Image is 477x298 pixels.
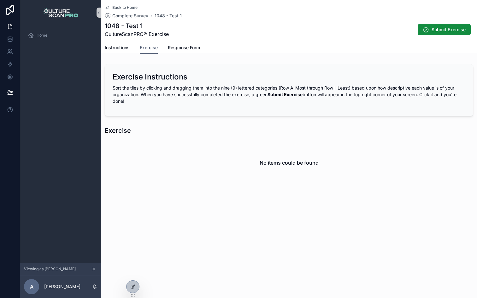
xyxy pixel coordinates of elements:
strong: Submit Exercise [268,92,303,97]
h1: Exercise [105,126,131,135]
div: scrollable content [20,25,101,49]
a: Back to Home [105,5,138,10]
span: Viewing as [PERSON_NAME] [24,266,76,272]
img: App logo [43,8,79,18]
span: Response Form [168,44,200,51]
span: Complete Survey [112,13,148,19]
h2: No items could be found [260,159,319,167]
h1: 1048 - Test 1 [105,21,169,30]
span: Back to Home [112,5,138,10]
a: Instructions [105,42,130,55]
span: CultureScanPRO® Exercise [105,30,169,38]
span: Exercise [140,44,158,51]
a: Exercise [140,42,158,54]
a: Response Form [168,42,200,55]
a: Complete Survey [105,13,148,19]
p: Sort the tiles by clicking and dragging them into the nine (9) lettered categories (Row A-Most th... [113,85,465,104]
button: Submit Exercise [418,24,471,35]
span: Submit Exercise [432,26,466,33]
a: 1048 - Test 1 [155,13,182,19]
span: Instructions [105,44,130,51]
a: Home [24,30,97,41]
span: Home [37,33,47,38]
h2: Exercise Instructions [113,72,187,82]
p: [PERSON_NAME] [44,283,80,290]
span: A [30,283,33,290]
